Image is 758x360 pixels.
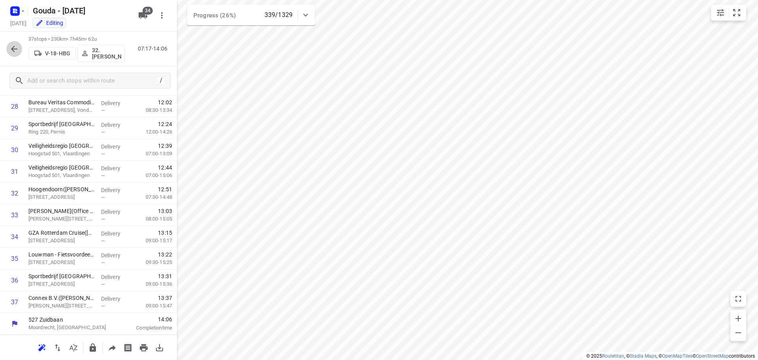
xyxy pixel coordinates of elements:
[101,129,105,135] span: —
[158,142,172,150] span: 12:39
[101,121,130,129] p: Delivery
[28,128,95,136] p: Ring 220, Pernis
[11,124,18,132] div: 29
[696,353,729,359] a: OpenStreetMap
[28,302,95,310] p: Van Nelleweg 1, Rotterdam
[28,272,95,280] p: Sportbedrijf Rotterdam - Sportcentrum West (binnenbad)(Dragan Dimovski)
[101,273,130,281] p: Delivery
[28,172,95,179] p: Hoogstad 501, Vlaardingen
[138,45,171,53] p: 07:17-14:06
[28,258,95,266] p: Vierhavensstraat 139, Rotterdam
[11,211,18,219] div: 33
[101,173,105,179] span: —
[662,353,692,359] a: OpenMapTiles
[101,151,105,157] span: —
[101,194,105,200] span: —
[50,343,66,351] span: Reverse route
[158,98,172,106] span: 12:02
[101,295,130,303] p: Delivery
[28,142,95,150] p: Veiligheidsregio Rotterdam-Rijnmond - Vlaardingen Brandweer(Wachtcommandant Vlaardingen Brandweer)
[158,229,172,237] span: 13:15
[713,5,728,21] button: Map settings
[28,280,95,288] p: Spaanseweg 2-4, Rotterdam
[602,353,624,359] a: Routetitan
[133,280,172,288] p: 09:00-15:36
[711,5,746,21] div: small contained button group
[154,8,170,23] button: More
[27,75,157,87] input: Add or search stops within route
[133,150,172,158] p: 07:00-13:09
[11,190,18,197] div: 32
[120,324,172,332] p: Completion time
[158,164,172,172] span: 12:44
[265,10,293,20] p: 339/1329
[133,237,172,245] p: 09:00-15:17
[28,120,95,128] p: Sportbedrijf Rotterdam - Zwembad Pernis (buitenbad)(Luis Ramos)
[158,120,172,128] span: 12:24
[101,99,130,107] p: Delivery
[28,229,95,237] p: GZA Rotterdam Cruise(Thera de Haan)
[11,255,18,262] div: 35
[630,353,657,359] a: Stadia Maps
[7,19,30,28] h5: Project date
[30,4,132,17] h5: Rename
[101,303,105,309] span: —
[85,340,101,356] button: Lock route
[101,208,130,216] p: Delivery
[133,106,172,114] p: 08:30-13:34
[28,98,95,106] p: Bureau Veritas Commodities Nederland B.V. - Locatie Rotterdam(Ebru Aluc)
[28,106,95,114] p: Petroleumweg 30, Vondelingenplaat
[11,103,18,110] div: 28
[66,343,81,351] span: Sort by time window
[28,185,95,193] p: Hoogendoorn(Nicole de Graauw)
[158,185,172,193] span: 12:51
[28,215,95,223] p: Karel Doormanweg 27, Schiedam
[11,277,18,284] div: 36
[133,215,172,223] p: 08:00-15:05
[28,36,125,43] p: 37 stops • 230km • 7h45m • 62u
[193,12,236,19] span: Progress (26%)
[101,281,105,287] span: —
[101,186,130,194] p: Delivery
[11,233,18,241] div: 34
[120,343,136,351] span: Print shipping labels
[158,294,172,302] span: 13:37
[11,168,18,175] div: 31
[158,251,172,258] span: 13:22
[133,302,172,310] p: 09:00-15:47
[28,193,95,201] p: Westlandseweg 190, Vlaardingen
[28,324,111,332] p: Moordrecht, [GEOGRAPHIC_DATA]
[28,207,95,215] p: VIRO Schiedam(Office Management)
[101,230,130,237] p: Delivery
[158,272,172,280] span: 13:31
[101,216,105,222] span: —
[120,315,172,323] span: 14:06
[187,5,315,25] div: Progress (26%)339/1329
[586,353,755,359] li: © 2025 , © , © © contributors
[136,343,152,351] span: Print route
[11,146,18,154] div: 30
[104,343,120,351] span: Share route
[77,45,125,62] button: 32. [PERSON_NAME]
[133,172,172,179] p: 07:00-15:06
[101,260,105,266] span: —
[101,143,130,151] p: Delivery
[152,343,167,351] span: Download route
[135,8,151,23] button: 34
[28,251,95,258] p: Louwman - Fietsvoordeelshop - Rotterdam(Manon van Leeuwen-Feenstra (WIJZIGINGEN ALLEEN VIA MANON,...
[133,258,172,266] p: 09:30-15:25
[28,150,95,158] p: Hoogstad 501, Vlaardingen
[101,107,105,113] span: —
[34,343,50,351] span: Reoptimize route
[158,207,172,215] span: 13:03
[92,47,121,60] p: 32. [PERSON_NAME]
[157,76,165,85] div: /
[28,47,76,60] button: V-18-HBG
[729,5,745,21] button: Fit zoom
[133,128,172,136] p: 12:00-14:26
[28,316,111,324] p: 527 Zuidbaan
[28,237,95,245] p: Marconistraat 50, Rotterdam
[101,164,130,172] p: Delivery
[11,298,18,306] div: 37
[133,193,172,201] p: 07:30-14:48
